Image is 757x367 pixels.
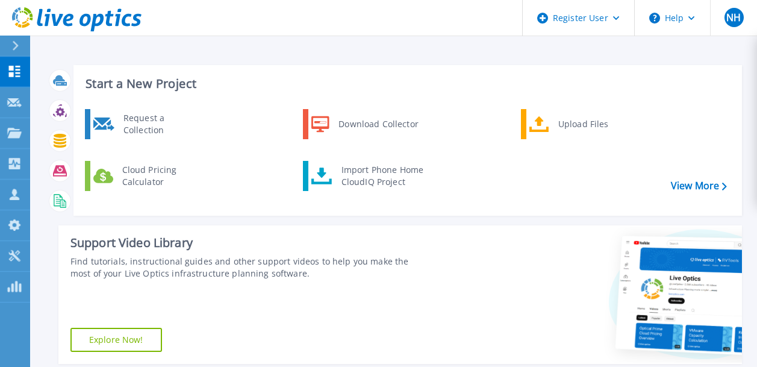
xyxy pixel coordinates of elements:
[117,112,205,136] div: Request a Collection
[303,109,426,139] a: Download Collector
[70,235,426,251] div: Support Video Library
[726,13,741,22] span: NH
[332,112,423,136] div: Download Collector
[552,112,641,136] div: Upload Files
[70,328,162,352] a: Explore Now!
[116,164,205,188] div: Cloud Pricing Calculator
[85,161,208,191] a: Cloud Pricing Calculator
[671,180,727,192] a: View More
[335,164,429,188] div: Import Phone Home CloudIQ Project
[86,77,726,90] h3: Start a New Project
[521,109,644,139] a: Upload Files
[70,256,426,280] div: Find tutorials, instructional guides and other support videos to help you make the most of your L...
[85,109,208,139] a: Request a Collection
